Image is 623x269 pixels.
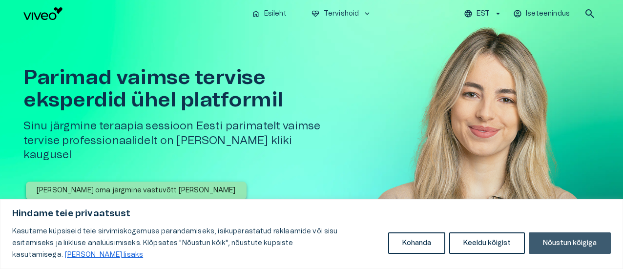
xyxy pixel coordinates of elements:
[23,119,340,162] h5: Sinu järgmine teraapia sessioon Eesti parimatelt vaimse tervise professionaalidelt on [PERSON_NAM...
[251,9,260,18] span: home
[526,9,570,19] p: Iseteenindus
[324,9,359,19] p: Tervishoid
[12,208,611,220] p: Hindame teie privaatsust
[363,9,372,18] span: keyboard_arrow_down
[449,232,525,254] button: Keeldu kõigist
[26,182,247,200] button: [PERSON_NAME] oma järgmine vastuvõtt [PERSON_NAME]
[23,7,244,20] a: Navigate to homepage
[580,4,600,23] button: open search modal
[248,7,291,21] button: homeEsileht
[64,251,144,259] a: Loe lisaks
[311,9,320,18] span: ecg_heart
[264,9,287,19] p: Esileht
[529,232,611,254] button: Nõustun kõigiga
[477,9,490,19] p: EST
[512,7,572,21] button: Iseteenindus
[23,66,340,111] h1: Parimad vaimse tervise eksperdid ühel platformil
[12,226,381,261] p: Kasutame küpsiseid teie sirvimiskogemuse parandamiseks, isikupärastatud reklaamide või sisu esita...
[388,232,445,254] button: Kohanda
[584,8,596,20] span: search
[307,7,376,21] button: ecg_heartTervishoidkeyboard_arrow_down
[23,7,62,20] img: Viveo logo
[462,7,504,21] button: EST
[37,186,236,196] p: [PERSON_NAME] oma järgmine vastuvõtt [PERSON_NAME]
